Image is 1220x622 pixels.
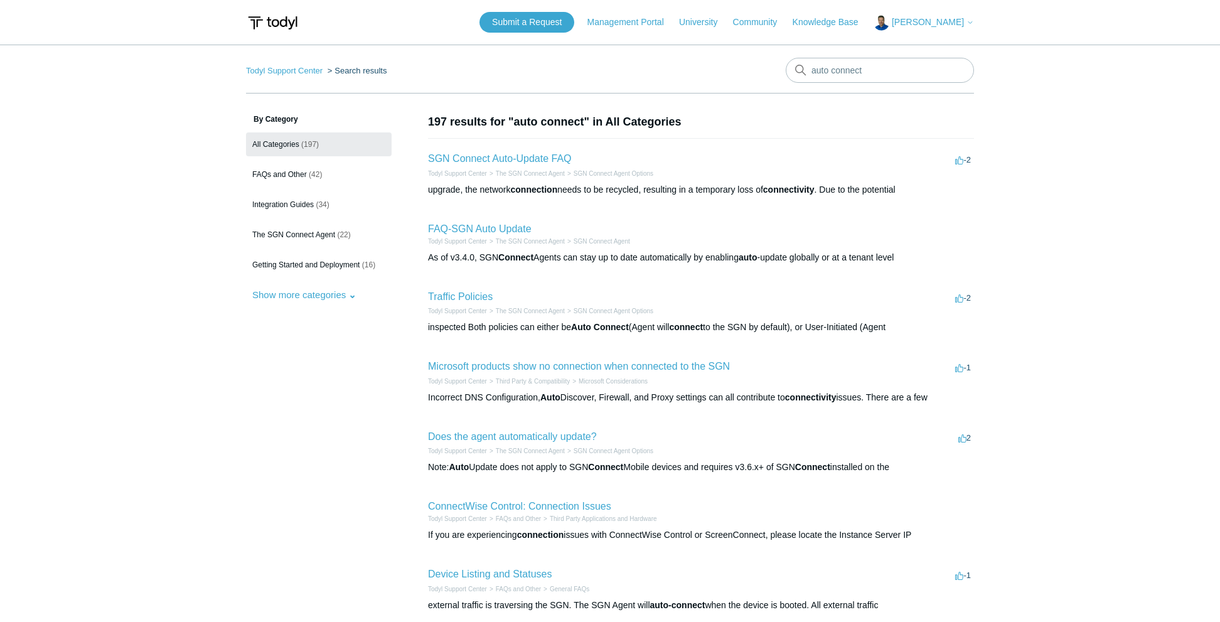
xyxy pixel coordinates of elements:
li: Todyl Support Center [246,66,325,75]
a: All Categories (197) [246,132,392,156]
li: FAQs and Other [487,514,541,523]
li: Third Party Applications and Hardware [541,514,656,523]
a: Device Listing and Statuses [428,569,552,579]
em: Connect [588,462,623,472]
li: SGN Connect Agent [565,237,630,246]
em: Connect [795,462,830,472]
li: SGN Connect Agent Options [565,306,653,316]
a: Todyl Support Center [428,378,487,385]
img: Todyl Support Center Help Center home page [246,11,299,35]
div: If you are experiencing issues with ConnectWise Control or ScreenConnect, please locate the Insta... [428,528,974,542]
div: As of v3.4.0, SGN Agents can stay up to date automatically by enabling -update globally or at a t... [428,251,974,264]
span: The SGN Connect Agent [252,230,335,239]
em: connectivity [785,392,837,402]
a: Integration Guides (34) [246,193,392,217]
em: Auto [540,392,560,402]
em: Connect [498,252,533,262]
a: The SGN Connect Agent [496,238,565,245]
a: The SGN Connect Agent [496,170,565,177]
a: Todyl Support Center [246,66,323,75]
span: -2 [955,155,971,164]
a: General FAQs [550,586,589,593]
span: Getting Started and Deployment [252,260,360,269]
a: SGN Connect Auto-Update FAQ [428,153,572,164]
h3: By Category [246,114,392,125]
a: SGN Connect Agent Options [574,308,653,314]
li: The SGN Connect Agent [487,169,565,178]
li: Microsoft Considerations [570,377,648,386]
em: Auto [449,462,469,472]
span: Integration Guides [252,200,314,209]
em: auto [739,252,757,262]
li: Todyl Support Center [428,514,487,523]
button: Show more categories [246,283,363,306]
div: Note: Update does not apply to SGN Mobile devices and requires v3.6.x+ of SGN installed on the [428,461,974,474]
li: Todyl Support Center [428,237,487,246]
a: Todyl Support Center [428,448,487,454]
li: SGN Connect Agent Options [565,446,653,456]
span: (197) [301,140,319,149]
li: SGN Connect Agent Options [565,169,653,178]
span: -1 [955,571,971,580]
div: upgrade, the network needs to be recycled, resulting in a temporary loss of . Due to the potential [428,183,974,196]
a: SGN Connect Agent Options [574,448,653,454]
span: All Categories [252,140,299,149]
a: SGN Connect Agent Options [574,170,653,177]
input: Search [786,58,974,83]
span: FAQs and Other [252,170,307,179]
em: connection [517,530,564,540]
li: The SGN Connect Agent [487,446,565,456]
a: Does the agent automatically update? [428,431,597,442]
a: Management Portal [587,16,677,29]
li: FAQs and Other [487,584,541,594]
li: Todyl Support Center [428,584,487,594]
a: Getting Started and Deployment (16) [246,253,392,277]
a: Todyl Support Center [428,586,487,593]
span: -1 [955,363,971,372]
a: University [679,16,730,29]
a: The SGN Connect Agent [496,308,565,314]
span: (16) [362,260,375,269]
a: Microsoft products show no connection when connected to the SGN [428,361,730,372]
li: The SGN Connect Agent [487,237,565,246]
div: Incorrect DNS Configuration, Discover, Firewall, and Proxy settings can all contribute to issues.... [428,391,974,404]
a: Knowledge Base [793,16,871,29]
a: Microsoft Considerations [579,378,648,385]
em: connection [511,185,558,195]
div: inspected Both policies can either be (Agent will to the SGN by default), or User-Initiated (Agent [428,321,974,334]
a: FAQs and Other [496,586,541,593]
li: Todyl Support Center [428,446,487,456]
li: Third Party & Compatibility [487,377,570,386]
em: connect [669,322,703,332]
h1: 197 results for "auto connect" in All Categories [428,114,974,131]
a: FAQs and Other (42) [246,163,392,186]
li: Todyl Support Center [428,169,487,178]
a: Submit a Request [479,12,574,33]
span: [PERSON_NAME] [892,17,964,27]
li: General FAQs [541,584,589,594]
a: ConnectWise Control: Connection Issues [428,501,611,512]
span: (42) [309,170,322,179]
li: Search results [325,66,387,75]
a: Todyl Support Center [428,238,487,245]
a: Community [733,16,790,29]
li: The SGN Connect Agent [487,306,565,316]
div: external traffic is traversing the SGN. The SGN Agent will when the device is booted. All externa... [428,599,974,612]
em: auto-connect [650,600,705,610]
a: SGN Connect Agent [574,238,630,245]
a: Traffic Policies [428,291,493,302]
li: Todyl Support Center [428,377,487,386]
button: [PERSON_NAME] [874,15,974,31]
span: -2 [955,293,971,303]
span: 2 [958,433,971,442]
span: (22) [337,230,350,239]
a: FAQs and Other [496,515,541,522]
em: Auto Connect [571,322,629,332]
em: connectivity [763,185,815,195]
span: (34) [316,200,329,209]
li: Todyl Support Center [428,306,487,316]
a: Todyl Support Center [428,170,487,177]
a: The SGN Connect Agent (22) [246,223,392,247]
a: Todyl Support Center [428,308,487,314]
a: Third Party Applications and Hardware [550,515,657,522]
